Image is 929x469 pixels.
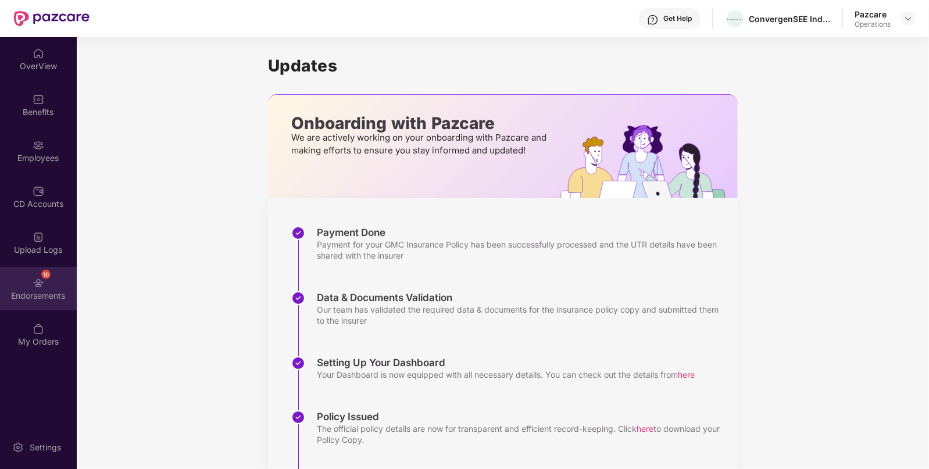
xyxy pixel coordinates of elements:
img: svg+xml;base64,PHN2ZyBpZD0iU3RlcC1Eb25lLTMyeDMyIiB4bWxucz0iaHR0cDovL3d3dy53My5vcmcvMjAwMC9zdmciIH... [291,356,305,370]
img: svg+xml;base64,PHN2ZyBpZD0iU3RlcC1Eb25lLTMyeDMyIiB4bWxucz0iaHR0cDovL3d3dy53My5vcmcvMjAwMC9zdmciIH... [291,226,305,240]
img: svg+xml;base64,PHN2ZyBpZD0iSG9tZSIgeG1sbnM9Imh0dHA6Ly93d3cudzMub3JnLzIwMDAvc3ZnIiB3aWR0aD0iMjAiIG... [33,48,44,59]
h1: Updates [268,56,738,76]
div: Payment Done [317,226,726,239]
img: svg+xml;base64,PHN2ZyBpZD0iSGVscC0zMngzMiIgeG1sbnM9Imh0dHA6Ly93d3cudzMub3JnLzIwMDAvc3ZnIiB3aWR0aD... [647,14,659,26]
div: Operations [855,20,891,29]
img: svg+xml;base64,PHN2ZyBpZD0iRW5kb3JzZW1lbnRzIiB4bWxucz0iaHR0cDovL3d3dy53My5vcmcvMjAwMC9zdmciIHdpZH... [33,277,44,289]
div: Your Dashboard is now equipped with all necessary details. You can check out the details from [317,369,695,380]
img: svg+xml;base64,PHN2ZyBpZD0iRHJvcGRvd24tMzJ4MzIiIHhtbG5zPSJodHRwOi8vd3d3LnczLm9yZy8yMDAwL3N2ZyIgd2... [903,14,913,23]
img: svg+xml;base64,PHN2ZyBpZD0iTXlfT3JkZXJzIiBkYXRhLW5hbWU9Ik15IE9yZGVycyIgeG1sbnM9Imh0dHA6Ly93d3cudz... [33,323,44,335]
div: Setting Up Your Dashboard [317,356,695,369]
img: svg+xml;base64,PHN2ZyBpZD0iU3RlcC1Eb25lLTMyeDMyIiB4bWxucz0iaHR0cDovL3d3dy53My5vcmcvMjAwMC9zdmciIH... [291,410,305,424]
img: svg+xml;base64,PHN2ZyBpZD0iU2V0dGluZy0yMHgyMCIgeG1sbnM9Imh0dHA6Ly93d3cudzMub3JnLzIwMDAvc3ZnIiB3aW... [12,442,24,453]
div: Data & Documents Validation [317,291,726,304]
div: Settings [26,442,65,453]
div: Policy Issued [317,410,726,423]
img: svg+xml;base64,PHN2ZyBpZD0iQmVuZWZpdHMiIHhtbG5zPSJodHRwOi8vd3d3LnczLm9yZy8yMDAwL3N2ZyIgd2lkdGg9Ij... [33,94,44,105]
img: svg+xml;base64,PHN2ZyBpZD0iRW1wbG95ZWVzIiB4bWxucz0iaHR0cDovL3d3dy53My5vcmcvMjAwMC9zdmciIHdpZHRoPS... [33,139,44,151]
span: here [678,370,695,380]
div: ConvergenSEE India Martech Private Limited [749,13,830,24]
div: 16 [41,270,51,279]
img: svg+xml;base64,PHN2ZyBpZD0iQ0RfQWNjb3VudHMiIGRhdGEtbmFtZT0iQ0QgQWNjb3VudHMiIHhtbG5zPSJodHRwOi8vd3... [33,185,44,197]
img: svg+xml;base64,PHN2ZyBpZD0iVXBsb2FkX0xvZ3MiIGRhdGEtbmFtZT0iVXBsb2FkIExvZ3MiIHhtbG5zPSJodHRwOi8vd3... [33,231,44,243]
img: New Pazcare Logo [14,11,90,26]
p: We are actively working on your onboarding with Pazcare and making efforts to ensure you stay inf... [291,131,550,157]
div: Get Help [663,14,692,23]
div: Pazcare [855,9,891,20]
img: ConvergenSEE-logo-Colour-high-Res-%20updated.png [727,19,744,20]
img: svg+xml;base64,PHN2ZyBpZD0iU3RlcC1Eb25lLTMyeDMyIiB4bWxucz0iaHR0cDovL3d3dy53My5vcmcvMjAwMC9zdmciIH... [291,291,305,305]
p: Onboarding with Pazcare [291,118,550,128]
img: hrOnboarding [560,125,738,198]
span: here [637,424,653,434]
div: The official policy details are now for transparent and efficient record-keeping. Click to downlo... [317,423,726,445]
div: Our team has validated the required data & documents for the insurance policy copy and submitted ... [317,304,726,326]
div: Payment for your GMC Insurance Policy has been successfully processed and the UTR details have be... [317,239,726,261]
